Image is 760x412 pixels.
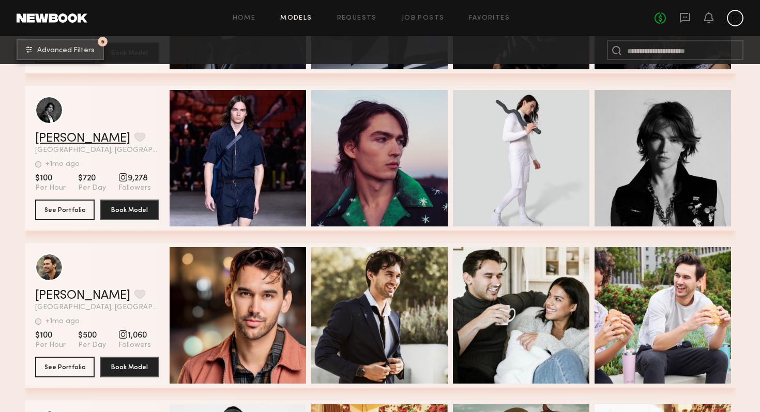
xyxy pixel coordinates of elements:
[78,330,106,341] span: $500
[118,330,151,341] span: 1,060
[469,15,510,22] a: Favorites
[45,161,80,168] div: +1mo ago
[35,341,66,350] span: Per Hour
[35,147,159,154] span: [GEOGRAPHIC_DATA], [GEOGRAPHIC_DATA]
[118,173,151,184] span: 9,278
[35,330,66,341] span: $100
[35,173,66,184] span: $100
[78,341,106,350] span: Per Day
[37,47,95,54] span: Advanced Filters
[35,289,130,302] a: [PERSON_NAME]
[402,15,445,22] a: Job Posts
[118,184,151,193] span: Followers
[280,15,312,22] a: Models
[100,200,159,220] button: Book Model
[233,15,256,22] a: Home
[35,304,159,311] span: [GEOGRAPHIC_DATA], [GEOGRAPHIC_DATA]
[35,184,66,193] span: Per Hour
[118,341,151,350] span: Followers
[35,200,95,220] button: See Portfolio
[78,173,106,184] span: $720
[17,39,104,60] button: 5Advanced Filters
[35,132,130,145] a: [PERSON_NAME]
[35,357,95,377] button: See Portfolio
[78,184,106,193] span: Per Day
[337,15,377,22] a: Requests
[45,318,80,325] div: +1mo ago
[100,357,159,377] button: Book Model
[101,39,104,44] span: 5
